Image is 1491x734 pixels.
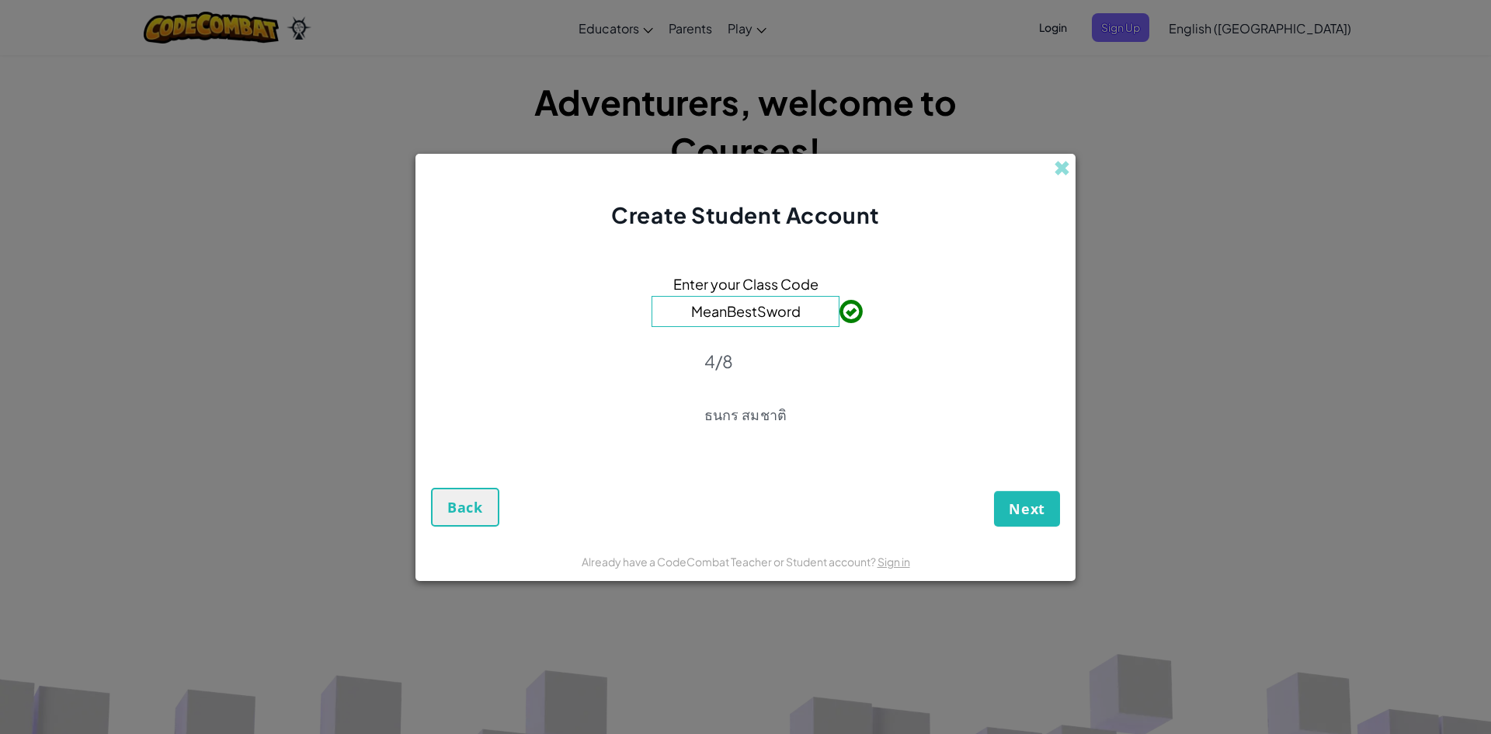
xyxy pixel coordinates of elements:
span: Enter your Class Code [673,273,818,295]
a: Sign in [878,555,910,569]
p: ธนกร สมชาติ [704,405,787,424]
button: Back [431,488,499,527]
p: 4/8 [704,350,787,372]
span: Next [1009,499,1045,518]
span: Already have a CodeCombat Teacher or Student account? [582,555,878,569]
span: Create Student Account [611,201,879,228]
button: Next [994,491,1060,527]
span: Back [447,498,483,517]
